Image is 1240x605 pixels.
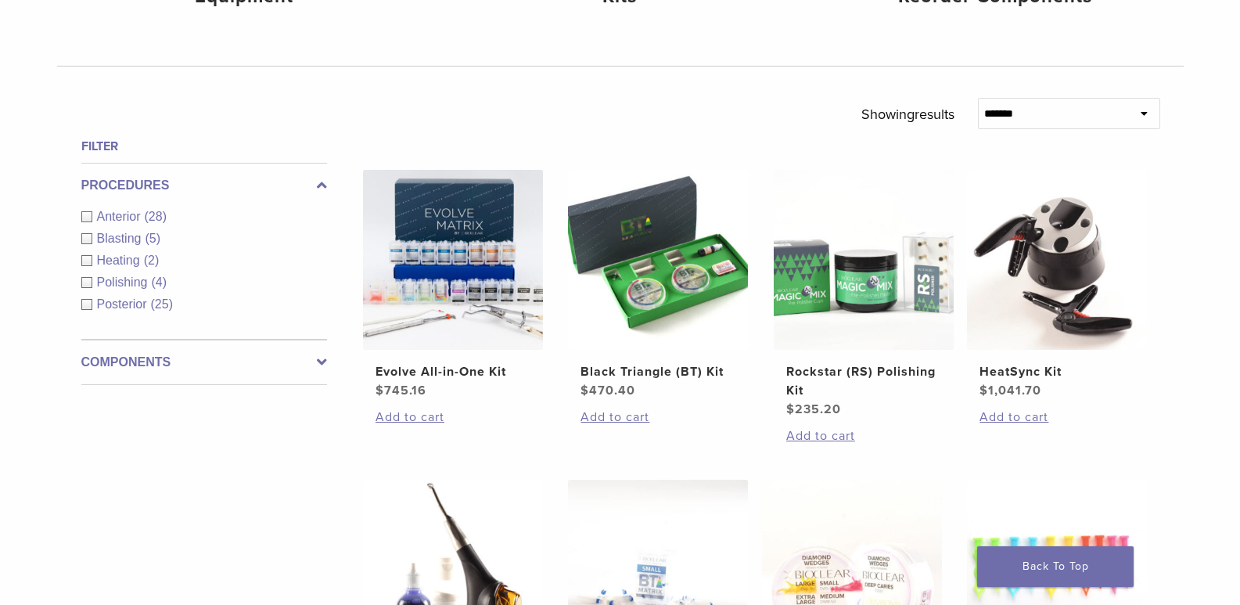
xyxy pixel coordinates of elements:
[979,383,1041,398] bdi: 1,041.70
[376,383,426,398] bdi: 745.16
[861,98,954,131] p: Showing results
[97,275,152,289] span: Polishing
[580,408,735,427] a: Add to cart: “Black Triangle (BT) Kit”
[81,353,327,372] label: Components
[580,383,589,398] span: $
[376,362,530,381] h2: Evolve All-in-One Kit
[376,408,530,427] a: Add to cart: “Evolve All-in-One Kit”
[81,176,327,195] label: Procedures
[979,383,988,398] span: $
[979,362,1134,381] h2: HeatSync Kit
[567,170,749,400] a: Black Triangle (BT) KitBlack Triangle (BT) Kit $470.40
[967,170,1147,350] img: HeatSync Kit
[786,402,841,417] bdi: 235.20
[580,383,635,398] bdi: 470.40
[145,210,167,223] span: (28)
[786,427,941,445] a: Add to cart: “Rockstar (RS) Polishing Kit”
[773,170,955,419] a: Rockstar (RS) Polishing KitRockstar (RS) Polishing Kit $235.20
[568,170,748,350] img: Black Triangle (BT) Kit
[145,232,160,245] span: (5)
[580,362,735,381] h2: Black Triangle (BT) Kit
[786,362,941,400] h2: Rockstar (RS) Polishing Kit
[376,383,384,398] span: $
[97,232,146,245] span: Blasting
[786,402,795,417] span: $
[144,254,160,267] span: (2)
[151,275,167,289] span: (4)
[977,546,1134,587] a: Back To Top
[151,297,173,311] span: (25)
[97,297,151,311] span: Posterior
[363,170,543,350] img: Evolve All-in-One Kit
[362,170,545,400] a: Evolve All-in-One KitEvolve All-in-One Kit $745.16
[97,254,144,267] span: Heating
[966,170,1148,400] a: HeatSync KitHeatSync Kit $1,041.70
[81,137,327,156] h4: Filter
[979,408,1134,427] a: Add to cart: “HeatSync Kit”
[97,210,145,223] span: Anterior
[774,170,954,350] img: Rockstar (RS) Polishing Kit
